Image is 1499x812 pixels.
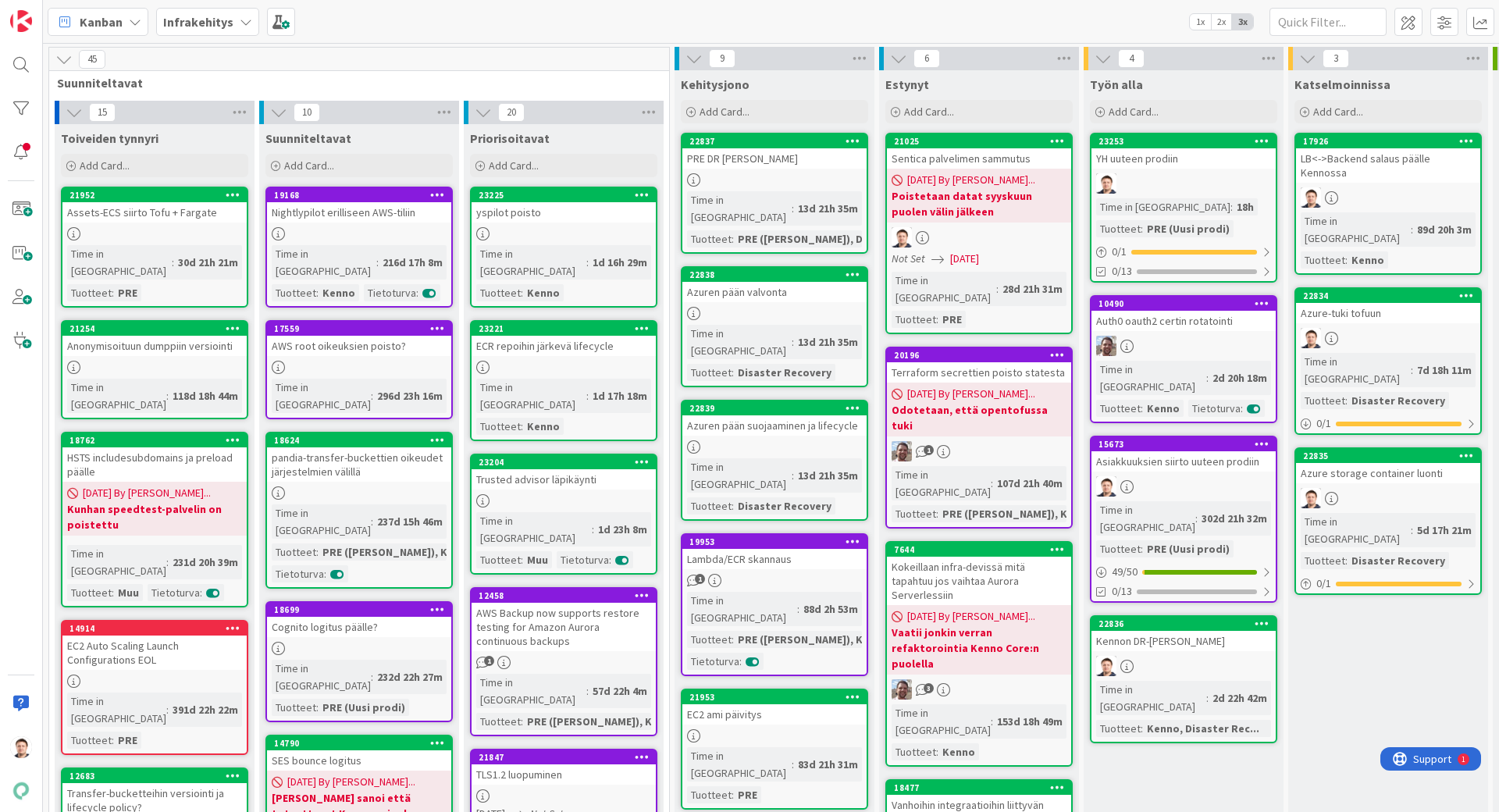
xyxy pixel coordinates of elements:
[1313,105,1363,119] span: Add Card...
[1091,336,1276,356] div: ET
[887,441,1071,461] div: ET
[1294,133,1482,275] a: 17926LB<->Backend salaus päälle KennossaTGTime in [GEOGRAPHIC_DATA]:89d 20h 3mTuotteet:Kenno
[799,600,862,618] div: 88d 2h 53m
[1411,361,1413,379] span: :
[272,565,324,582] div: Tietoturva
[1301,251,1345,269] div: Tuotteet
[476,245,586,280] div: Time in [GEOGRAPHIC_DATA]
[732,364,734,381] span: :
[174,254,242,271] div: 30d 21h 21m
[887,362,1071,383] div: Terraform secrettien poisto statesta
[1143,220,1234,237] div: PRE (Uusi prodi)
[472,322,656,356] div: 23221ECR repoihin järkevä lifecycle
[472,336,656,356] div: ECR repoihin järkevä lifecycle
[682,549,867,569] div: Lambda/ECR skannaus
[316,543,319,561] span: :
[169,387,242,404] div: 118d 18h 44m
[1091,562,1276,582] div: 49/50
[274,323,451,334] div: 17559
[592,521,594,538] span: :
[1096,476,1116,497] img: TG
[61,187,248,308] a: 21952Assets-ECS siirto Tofu + FargateTime in [GEOGRAPHIC_DATA]:30d 21h 21mTuotteet:PRE
[521,284,523,301] span: :
[586,254,589,271] span: :
[1301,488,1321,508] img: TG
[416,284,418,301] span: :
[1091,617,1276,631] div: 22836
[1301,187,1321,208] img: TG
[1296,289,1480,303] div: 22834
[1413,361,1476,379] div: 7d 18h 11m
[1188,400,1241,417] div: Tietoturva
[1301,552,1345,569] div: Tuotteet
[80,12,123,31] span: Kanban
[1296,449,1480,463] div: 22835
[689,536,867,547] div: 19953
[67,379,166,413] div: Time in [GEOGRAPHIC_DATA]
[885,347,1073,529] a: 20196Terraform secrettien poisto statesta[DATE] By [PERSON_NAME]...Odotetaan, että opentofussa tu...
[894,350,1071,361] div: 20196
[1091,173,1276,194] div: TG
[1091,134,1276,148] div: 23253
[1195,510,1198,527] span: :
[907,172,1035,188] span: [DATE] By [PERSON_NAME]...
[62,433,247,482] div: 18762HSTS includesubdomains ja preload päälle
[682,268,867,302] div: 22838Azuren pään valvonta
[1112,263,1132,280] span: 0/13
[470,454,657,575] a: 23204Trusted advisor läpikäyntiTime in [GEOGRAPHIC_DATA]:1d 23h 8mTuotteet:MuuTietoturva:
[681,266,868,387] a: 22838Azuren pään valvontaTime in [GEOGRAPHIC_DATA]:13d 21h 35mTuotteet:Disaster Recovery
[1241,400,1243,417] span: :
[1143,400,1184,417] div: Kenno
[1296,134,1480,183] div: 17926LB<->Backend salaus päälle Kennossa
[1296,134,1480,148] div: 17926
[689,269,867,280] div: 22838
[1348,552,1449,569] div: Disaster Recovery
[682,134,867,169] div: 22837PRE DR [PERSON_NAME]
[1296,414,1480,433] div: 0/1
[1090,133,1277,283] a: 23253YH uuteen prodiinTGTime in [GEOGRAPHIC_DATA]:18hTuotteet:PRE (Uusi prodi)0/10/13
[1413,522,1476,539] div: 5d 17h 21m
[324,565,326,582] span: :
[274,435,451,446] div: 18624
[907,608,1035,625] span: [DATE] By [PERSON_NAME]...
[887,543,1071,605] div: 7644Kokeillaan infra-devissä mitä tapahtuu jos vaihtaa Aurora Serverlessiin
[274,190,451,201] div: 19168
[1296,449,1480,483] div: 22835Azure storage container luonti
[472,188,656,223] div: 23225yspilot poisto
[1091,311,1276,331] div: Auth0 oauth2 certin rotatointi
[265,601,453,722] a: 18699Cognito logitus päälle?Time in [GEOGRAPHIC_DATA]:232d 22h 27mTuotteet:PRE (Uusi prodi)
[112,584,114,601] span: :
[938,505,1081,522] div: PRE ([PERSON_NAME]), K...
[936,311,938,328] span: :
[1316,575,1331,592] span: 0 / 1
[1141,220,1143,237] span: :
[67,284,112,301] div: Tuotteet
[373,513,447,530] div: 237d 15h 46m
[81,6,85,19] div: 1
[1296,328,1480,348] div: TG
[169,554,242,571] div: 231d 20h 39m
[792,200,794,217] span: :
[62,433,247,447] div: 18762
[476,418,521,435] div: Tuotteet
[476,284,521,301] div: Tuotteet
[732,497,734,515] span: :
[114,584,143,601] div: Muu
[1091,617,1276,651] div: 22836Kennon DR-[PERSON_NAME]
[1112,244,1127,260] span: 0 / 1
[1348,392,1449,409] div: Disaster Recovery
[1091,437,1276,451] div: 15673
[1301,212,1411,247] div: Time in [GEOGRAPHIC_DATA]
[476,512,592,547] div: Time in [GEOGRAPHIC_DATA]
[682,148,867,169] div: PRE DR [PERSON_NAME]
[472,589,656,603] div: 12458
[792,333,794,351] span: :
[681,533,868,676] a: 19953Lambda/ECR skannausTime in [GEOGRAPHIC_DATA]:88d 2h 53mTuotteet:PRE ([PERSON_NAME]), K...Tie...
[1112,583,1132,600] span: 0/13
[114,284,141,301] div: PRE
[885,133,1073,334] a: 21025Sentica palvelimen sammutus[DATE] By [PERSON_NAME]...Poistetaan datat syyskuun puolen välin ...
[1096,220,1141,237] div: Tuotteet
[687,325,792,359] div: Time in [GEOGRAPHIC_DATA]
[1301,513,1411,547] div: Time in [GEOGRAPHIC_DATA]
[687,497,732,515] div: Tuotteet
